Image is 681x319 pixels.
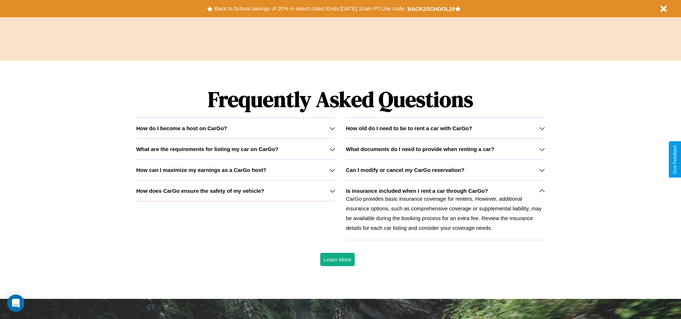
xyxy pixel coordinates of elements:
h1: Frequently Asked Questions [136,81,545,118]
b: BACK2SCHOOL20 [407,6,455,12]
h3: How does CarGo ensure the safety of my vehicle? [136,188,264,194]
p: CarGo provides basic insurance coverage for renters. However, additional insurance options, such ... [346,194,545,233]
h3: How old do I need to be to rent a car with CarGo? [346,125,472,131]
h3: How can I maximize my earnings as a CarGo host? [136,167,266,173]
h3: Is insurance included when I rent a car through CarGo? [346,188,488,194]
div: Open Intercom Messenger [7,295,24,312]
button: Learn More [320,253,355,266]
h3: What documents do I need to provide when renting a car? [346,146,494,152]
button: Back to School savings of 20% in select cities! Ends [DATE] 10am PT.Use code: [213,4,407,14]
div: Give Feedback [672,145,677,174]
h3: What are the requirements for listing my car on CarGo? [136,146,278,152]
h3: How do I become a host on CarGo? [136,125,227,131]
h3: Can I modify or cancel my CarGo reservation? [346,167,465,173]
